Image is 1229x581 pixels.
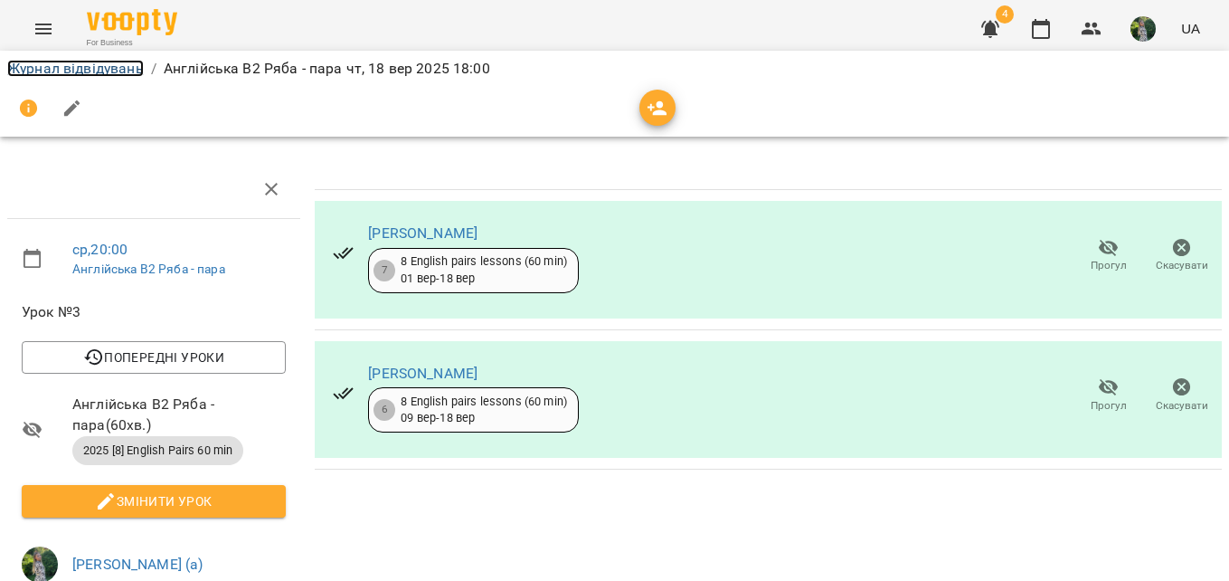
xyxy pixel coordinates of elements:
[368,365,477,382] a: [PERSON_NAME]
[164,58,490,80] p: Англійська В2 Ряба - пара чт, 18 вер 2025 18:00
[72,241,128,258] a: ср , 20:00
[22,301,286,323] span: Урок №3
[7,58,1222,80] nav: breadcrumb
[1174,12,1207,45] button: UA
[22,7,65,51] button: Menu
[22,341,286,374] button: Попередні уроки
[36,491,271,512] span: Змінити урок
[36,347,271,368] span: Попередні уроки
[1145,370,1218,421] button: Скасувати
[1181,19,1200,38] span: UA
[373,260,395,281] div: 7
[1130,16,1156,42] img: 429a96cc9ef94a033d0b11a5387a5960.jfif
[87,9,177,35] img: Voopty Logo
[72,556,203,573] a: [PERSON_NAME] (а)
[1156,398,1208,414] span: Скасувати
[373,399,395,421] div: 6
[1091,398,1127,414] span: Прогул
[1091,258,1127,273] span: Прогул
[1156,258,1208,273] span: Скасувати
[401,253,567,287] div: 8 English pairs lessons (60 min) 01 вер - 18 вер
[72,262,225,276] a: Англійська В2 Ряба - пара
[72,443,243,459] span: 2025 [8] English Pairs 60 min
[87,37,177,49] span: For Business
[22,485,286,518] button: Змінити урок
[368,224,477,242] a: [PERSON_NAME]
[7,60,144,77] a: Журнал відвідувань
[1145,231,1218,281] button: Скасувати
[1072,370,1145,421] button: Прогул
[1072,231,1145,281] button: Прогул
[72,394,286,436] span: Англійська В2 Ряба - пара ( 60 хв. )
[401,394,567,427] div: 8 English pairs lessons (60 min) 09 вер - 18 вер
[151,58,156,80] li: /
[996,5,1014,24] span: 4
